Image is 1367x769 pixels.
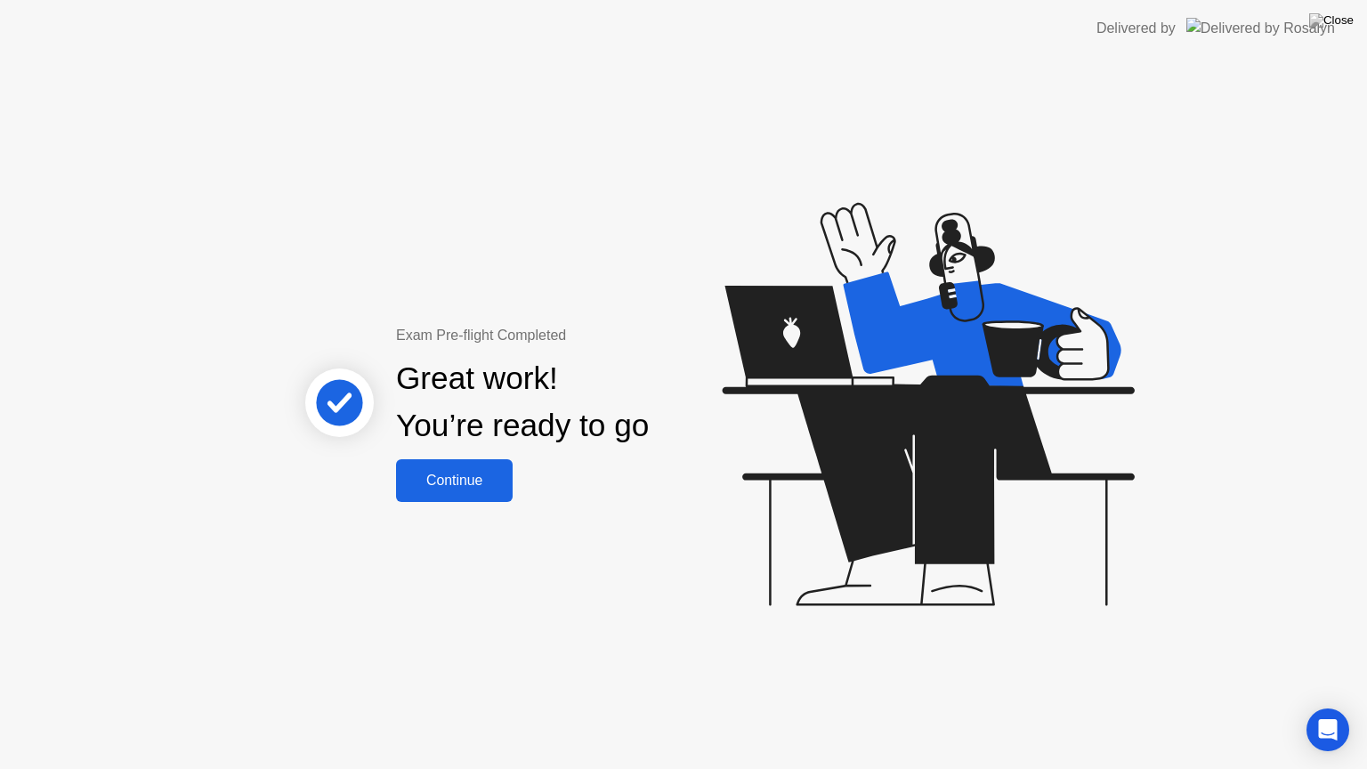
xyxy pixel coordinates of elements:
[396,355,649,449] div: Great work! You’re ready to go
[1186,18,1335,38] img: Delivered by Rosalyn
[396,325,764,346] div: Exam Pre-flight Completed
[396,459,513,502] button: Continue
[1306,708,1349,751] div: Open Intercom Messenger
[401,473,507,489] div: Continue
[1309,13,1354,28] img: Close
[1096,18,1176,39] div: Delivered by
